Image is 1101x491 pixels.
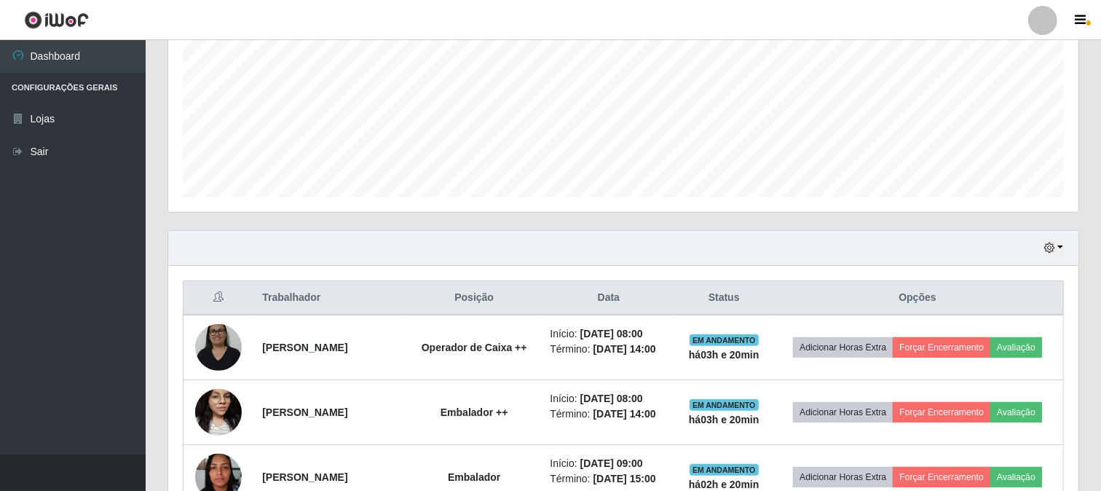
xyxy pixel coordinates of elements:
strong: Embalador [448,471,500,483]
img: 1756729068412.jpeg [195,316,242,378]
th: Data [541,281,676,315]
button: Avaliação [990,402,1042,423]
button: Forçar Encerramento [893,402,990,423]
button: Forçar Encerramento [893,337,990,358]
th: Trabalhador [253,281,407,315]
li: Término: [550,342,667,357]
strong: há 03 h e 20 min [689,414,759,425]
strong: [PERSON_NAME] [262,406,347,418]
img: CoreUI Logo [24,11,89,29]
th: Posição [407,281,541,315]
time: [DATE] 14:00 [593,343,656,355]
time: [DATE] 14:00 [593,408,656,420]
li: Início: [550,391,667,406]
strong: há 02 h e 20 min [689,479,759,490]
li: Início: [550,326,667,342]
strong: Embalador ++ [441,406,508,418]
time: [DATE] 08:00 [580,393,643,404]
th: Opções [772,281,1063,315]
strong: há 03 h e 20 min [689,349,759,361]
strong: [PERSON_NAME] [262,471,347,483]
li: Início: [550,456,667,471]
span: EM ANDAMENTO [690,464,759,476]
span: EM ANDAMENTO [690,334,759,346]
strong: Operador de Caixa ++ [422,342,527,353]
time: [DATE] 15:00 [593,473,656,484]
time: [DATE] 09:00 [580,457,643,469]
time: [DATE] 08:00 [580,328,643,339]
button: Avaliação [990,337,1042,358]
button: Avaliação [990,467,1042,487]
li: Término: [550,406,667,422]
button: Adicionar Horas Extra [793,467,893,487]
li: Término: [550,471,667,487]
img: 1729691026588.jpeg [195,381,242,443]
th: Status [676,281,772,315]
button: Forçar Encerramento [893,467,990,487]
strong: [PERSON_NAME] [262,342,347,353]
span: EM ANDAMENTO [690,399,759,411]
button: Adicionar Horas Extra [793,337,893,358]
button: Adicionar Horas Extra [793,402,893,423]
